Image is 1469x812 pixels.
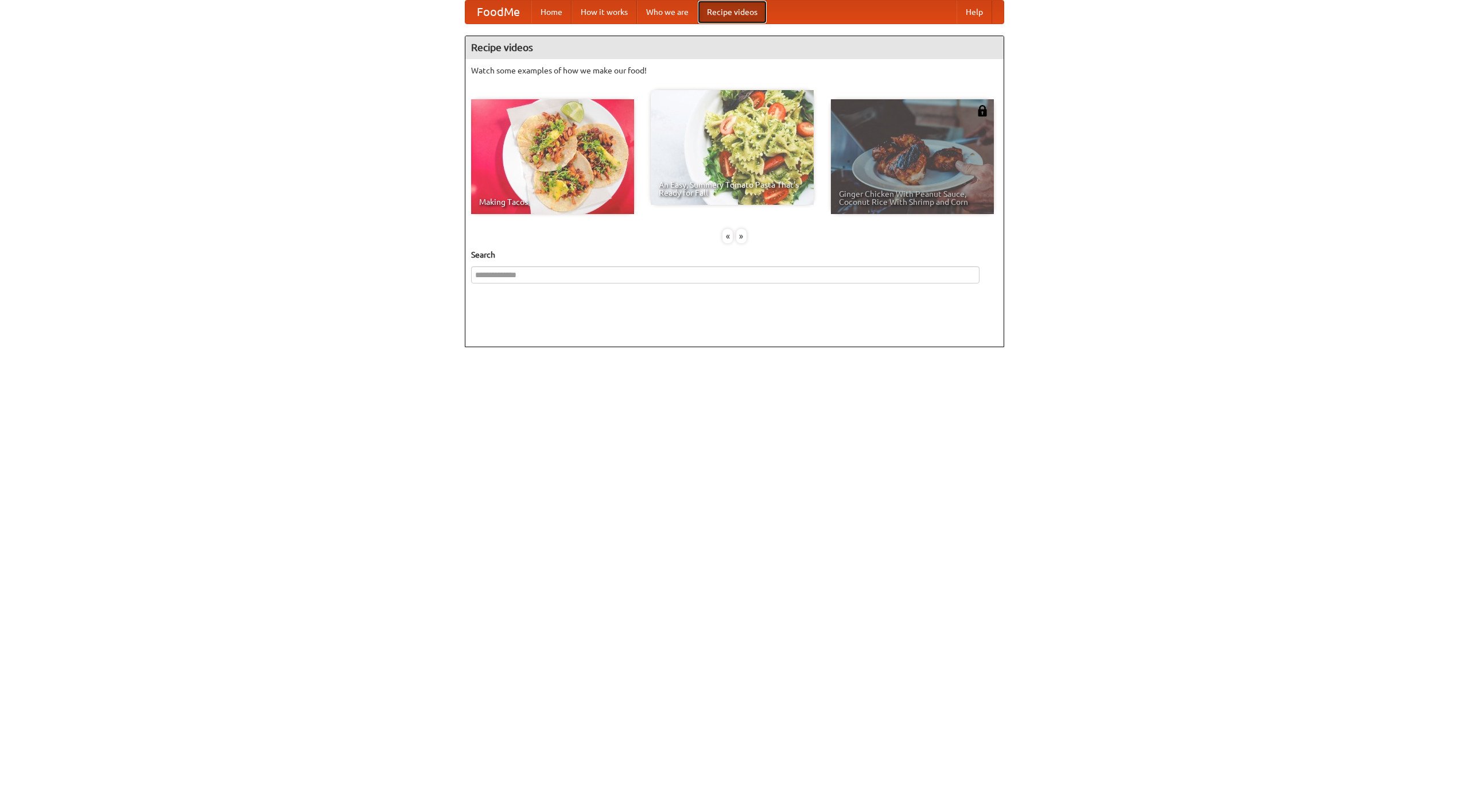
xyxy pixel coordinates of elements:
a: Home [531,1,572,24]
a: FoodMe [465,1,531,24]
a: How it works [572,1,637,24]
h4: Recipe videos [465,36,1004,59]
a: An Easy, Summery Tomato Pasta That's Ready for Fall [651,90,814,205]
a: Help [957,1,992,24]
p: Watch some examples of how we make our food! [471,65,998,76]
a: Who we are [637,1,698,24]
span: Making Tacos [479,198,626,206]
span: An Easy, Summery Tomato Pasta That's Ready for Fall [659,181,806,197]
a: Recipe videos [698,1,767,24]
div: » [736,229,747,243]
a: Making Tacos [471,99,634,214]
div: « [722,229,733,243]
img: 483408.png [977,105,988,116]
h5: Search [471,249,998,261]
